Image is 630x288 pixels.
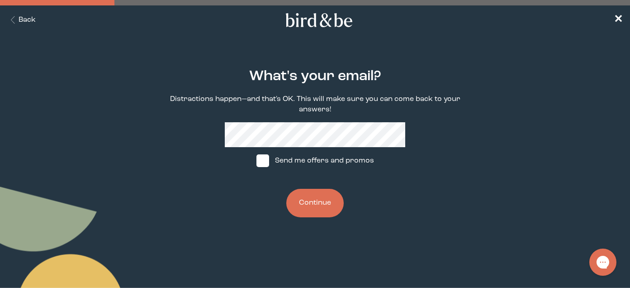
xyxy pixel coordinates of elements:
button: Continue [286,189,344,217]
button: Back Button [7,15,36,25]
a: ✕ [614,12,623,28]
h2: What's your email? [249,66,381,87]
span: ✕ [614,14,623,25]
label: Send me offers and promos [248,147,383,174]
iframe: Gorgias live chat messenger [585,245,621,279]
p: Distractions happen—and that's OK. This will make sure you can come back to your answers! [165,94,465,115]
